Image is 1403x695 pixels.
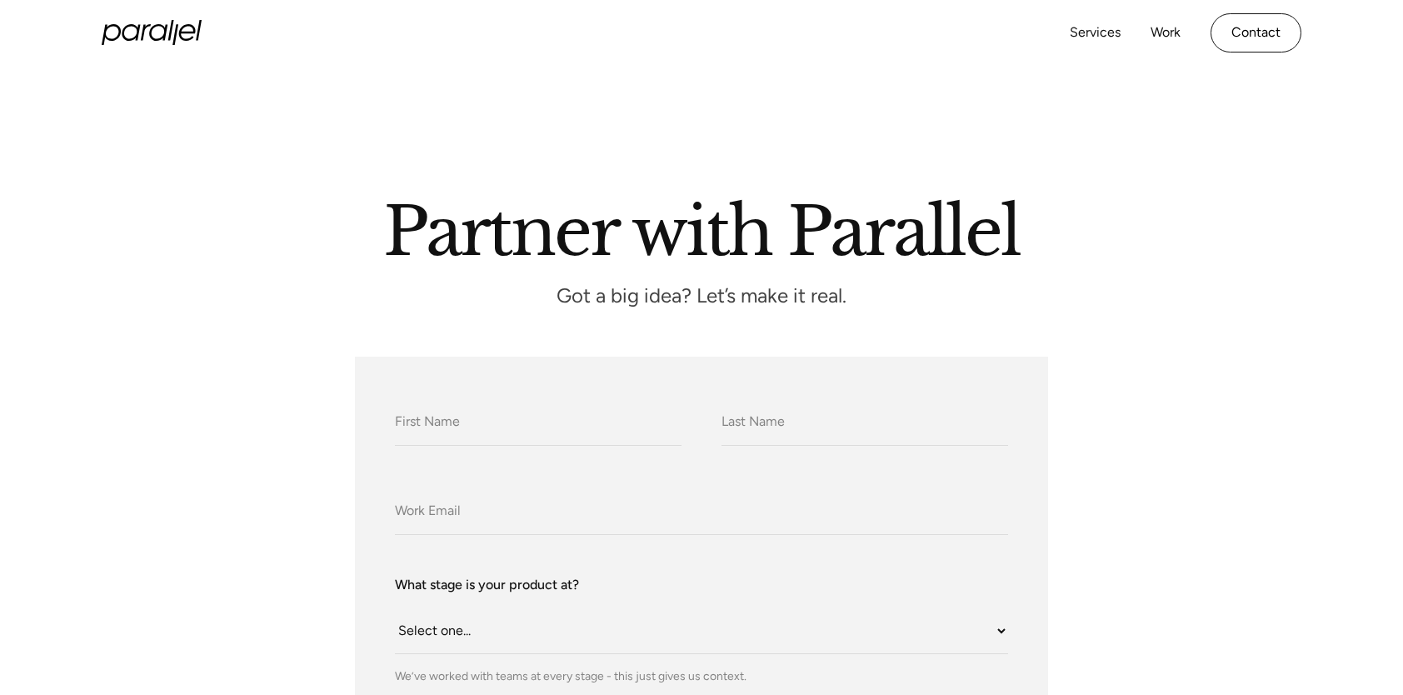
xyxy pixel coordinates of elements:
p: Got a big idea? Let’s make it real. [327,289,1076,303]
a: Services [1070,21,1121,45]
label: What stage is your product at? [395,575,1008,595]
h2: Partner with Parallel [227,199,1176,256]
div: We’ve worked with teams at every stage - this just gives us context. [395,667,1008,685]
a: Work [1151,21,1181,45]
input: Last Name [721,400,1008,446]
input: Work Email [395,489,1008,535]
a: Contact [1211,13,1301,52]
input: First Name [395,400,682,446]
